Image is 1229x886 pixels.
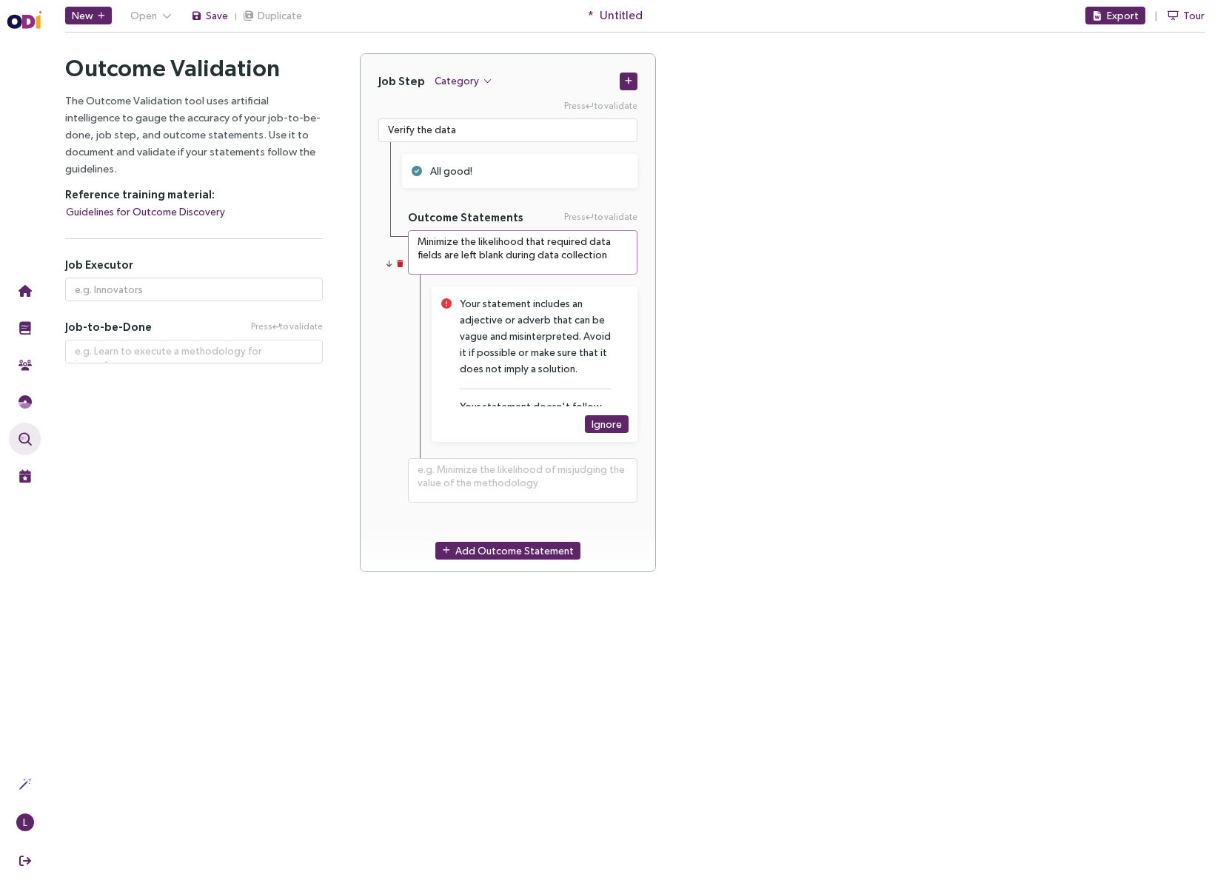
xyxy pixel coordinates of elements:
span: Category [435,73,479,89]
div: Your statement doesn't follow the correct format. "[Direction of Improvement]+[metric]+[noun phra... [460,398,611,480]
button: Actions [9,768,41,800]
button: L [9,806,41,839]
button: Add Outcome Statement [435,542,580,560]
p: The Outcome Validation tool uses artificial intelligence to gauge the accuracy of your job-to-be-... [65,92,323,177]
button: Live Events [9,460,41,492]
img: Live Events [19,469,32,483]
img: Community [19,358,32,372]
textarea: Press Enter to validate [65,340,323,363]
button: Needs Framework [9,386,41,418]
img: JTBD Needs Framework [19,395,32,409]
span: Tour [1183,7,1205,24]
h5: Outcome Statements [408,210,523,224]
div: All good! [430,163,611,179]
button: Move Down [385,259,394,268]
span: Add Outcome Statement [455,543,574,559]
span: Guidelines for Outcome Discovery [66,204,225,220]
span: L [23,813,27,831]
img: Outcome Validation [19,432,32,446]
span: Press to validate [564,210,637,224]
button: Delete Outcome Statement [396,259,405,268]
button: Duplicate [242,7,303,24]
button: New [65,7,112,24]
textarea: Press Enter to validate [408,458,637,503]
span: Press to validate [251,320,323,334]
span: Save [206,7,228,24]
button: Training [9,312,41,344]
span: Job-to-be-Done [65,320,152,334]
strong: Reference training material: [65,188,215,201]
span: Untitled [600,6,643,24]
button: Outcome Validation [9,423,41,455]
button: Home [9,275,41,307]
button: Ignore [585,415,629,433]
span: New [72,7,93,24]
textarea: Press Enter to validate [378,118,637,142]
h4: Job Step [378,74,425,88]
span: Ignore [592,416,622,432]
span: Export [1107,7,1139,24]
img: Actions [19,777,32,791]
button: Tour [1168,7,1205,24]
button: Save [190,7,229,24]
input: e.g. Innovators [65,278,323,301]
div: Your statement includes an adjective or adverb that can be vague and misinterpreted. Avoid it if ... [460,295,611,377]
button: Move Up [385,487,394,496]
button: Sign Out [9,845,41,877]
h2: Outcome Validation [65,53,323,83]
button: Open [124,7,178,24]
button: Community [9,349,41,381]
textarea: Press Enter to validate [408,230,637,275]
img: Training [19,321,32,335]
button: Category [434,72,493,90]
button: Guidelines for Outcome Discovery [65,203,226,221]
h5: Job Executor [65,258,323,272]
button: Export [1085,7,1145,24]
button: Delete Outcome Statement [396,487,405,496]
